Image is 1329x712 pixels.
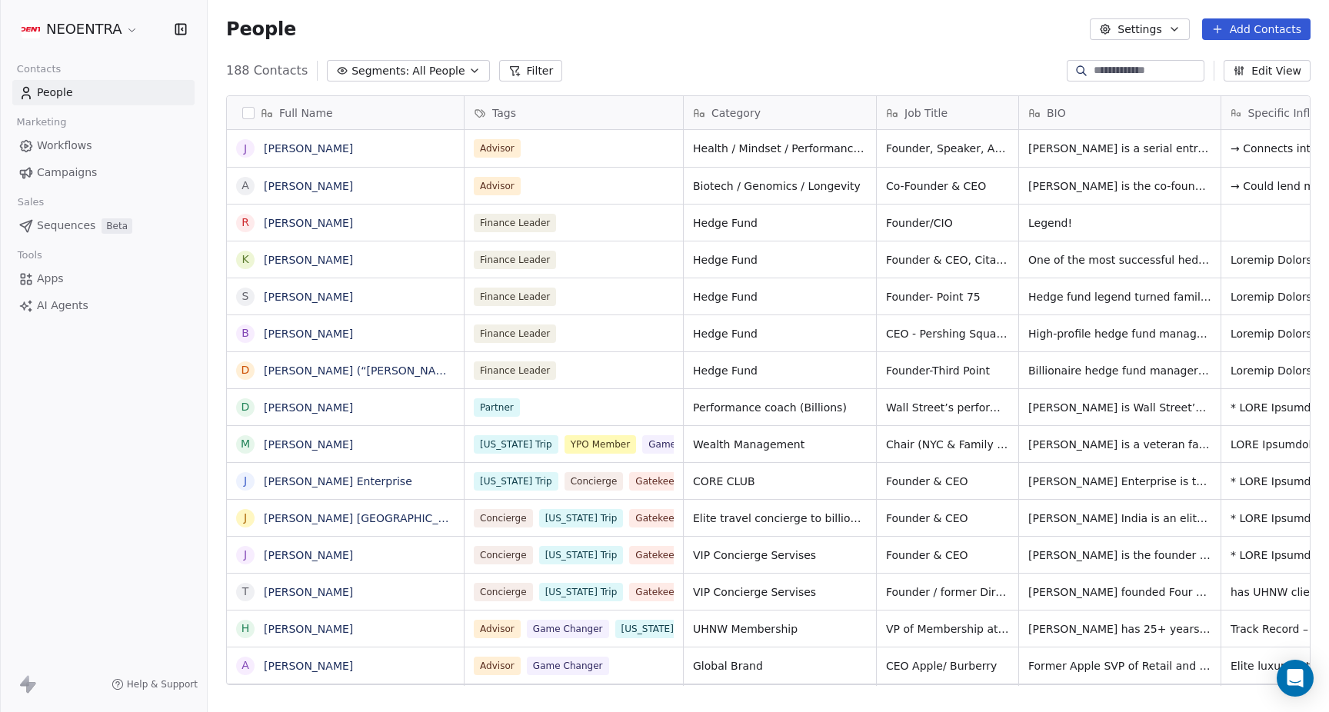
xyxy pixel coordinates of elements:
[629,546,695,564] span: Gatekeeper
[886,178,1009,194] span: Co-Founder & CEO
[37,138,92,154] span: Workflows
[693,621,867,637] span: UHNW Membership
[10,58,68,81] span: Contacts
[693,289,867,304] span: Hedge Fund
[693,178,867,194] span: Biotech / Genomics / Longevity
[886,437,1009,452] span: Chair (NYC & Family Office), TIGER 21, CEO, CWM Family Office Advisors
[474,398,520,417] span: Partner
[693,400,867,415] span: Performance coach (Billions)
[18,16,142,42] button: NEOENTRA
[264,401,353,414] a: [PERSON_NAME]
[1028,400,1211,415] span: [PERSON_NAME] is Wall Street’s premier performance coach and a renowned neuropsychology expert fo...
[693,437,867,452] span: Wealth Management
[693,363,867,378] span: Hedge Fund
[886,547,1009,563] span: Founder & CEO
[264,364,558,377] a: [PERSON_NAME] (“[PERSON_NAME]”) [PERSON_NAME]
[693,326,867,341] span: Hedge Fund
[264,660,353,672] a: [PERSON_NAME]
[241,399,250,415] div: D
[10,111,73,134] span: Marketing
[12,160,195,185] a: Campaigns
[37,298,88,314] span: AI Agents
[12,266,195,291] a: Apps
[1028,363,1211,378] span: Billionaire hedge fund manager and activist investor. Founded Third Point in [DATE], known for bo...
[904,105,948,121] span: Job Title
[37,218,95,234] span: Sequences
[886,474,1009,489] span: Founder & CEO
[499,60,563,82] button: Filter
[886,326,1009,341] span: CEO - Pershing Square Capital Management
[227,130,465,686] div: grid
[693,215,867,231] span: Hedge Fund
[539,509,624,527] span: [US_STATE] Trip
[241,436,250,452] div: M
[1028,437,1211,452] span: [PERSON_NAME] is a veteran family office advisor and TIGER 21 chair overseeing multiple NYC group...
[264,217,353,229] a: [PERSON_NAME]
[1028,547,1211,563] span: [PERSON_NAME] is the founder of Luxury Attaché, a premier lifestyle concierge firm catering to an...
[264,475,412,487] a: [PERSON_NAME] Enterprise
[264,623,353,635] a: [PERSON_NAME]
[1028,215,1211,231] span: Legend!
[1028,289,1211,304] span: Hedge fund legend turned family office manager and pro sports owner. Notorious for top-tier tradi...
[474,472,558,491] span: [US_STATE] Trip
[227,96,464,129] div: Full Name
[22,20,40,38] img: Additional.svg
[886,141,1009,156] span: Founder, Speaker, Author
[1019,96,1221,129] div: BIO
[102,218,132,234] span: Beta
[527,620,609,638] span: Game Changer
[127,678,198,690] span: Help & Support
[264,328,353,340] a: [PERSON_NAME]
[1028,658,1211,674] span: Former Apple SVP of Retail and CEO of Burberry. Built Burberry into a digital luxury powerhouse; ...
[242,584,249,600] div: T
[642,435,724,454] span: Game Changer
[264,586,353,598] a: [PERSON_NAME]
[1028,326,1211,341] span: High-profile hedge fund manager known for bold bets and activist campaigns. Founder of [GEOGRAPHI...
[241,657,249,674] div: A
[474,583,533,601] span: Concierge
[886,584,1009,600] span: Founder / former Director of North American Membership for Quintessentially
[11,191,51,214] span: Sales
[886,400,1009,415] span: Wall Street’s performance coach (Billions)
[226,18,296,41] span: People
[264,549,353,561] a: [PERSON_NAME]
[241,178,249,194] div: A
[474,177,521,195] span: Advisor
[886,363,1009,378] span: Founder-Third Point
[886,252,1009,268] span: Founder & CEO, Citadel
[226,62,308,80] span: 188 Contacts
[465,96,683,129] div: Tags
[474,139,521,158] span: Advisor
[1090,18,1189,40] button: Settings
[264,438,353,451] a: [PERSON_NAME]
[527,657,609,675] span: Game Changer
[886,658,1009,674] span: CEO Apple/ Burberry
[693,252,867,268] span: Hedge Fund
[264,254,353,266] a: [PERSON_NAME]
[474,324,556,343] span: Finance Leader
[241,251,248,268] div: K
[693,474,867,489] span: CORE CLUB
[12,80,195,105] a: People
[241,621,250,637] div: H
[565,472,624,491] span: Concierge
[37,271,64,287] span: Apps
[539,583,624,601] span: [US_STATE] Trip
[1028,621,1211,637] span: [PERSON_NAME] has 25+ years’ experience in UHNW client engagement and high-ticket sales. He spent...
[474,546,533,564] span: Concierge
[474,288,556,306] span: Finance Leader
[241,215,249,231] div: R
[279,105,333,121] span: Full Name
[693,584,867,600] span: VIP Concierge Servises
[1224,60,1311,82] button: Edit View
[244,547,247,563] div: J
[351,63,409,79] span: Segments:
[693,547,867,563] span: VIP Concierge Servises
[264,180,353,192] a: [PERSON_NAME]
[12,293,195,318] a: AI Agents
[1277,660,1314,697] div: Open Intercom Messenger
[474,657,521,675] span: Advisor
[1028,178,1211,194] span: [PERSON_NAME] is the co-founder and CEO of 23andMe, a category-defining consumer genomics company...
[264,142,353,155] a: [PERSON_NAME]
[629,583,695,601] span: Gatekeeper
